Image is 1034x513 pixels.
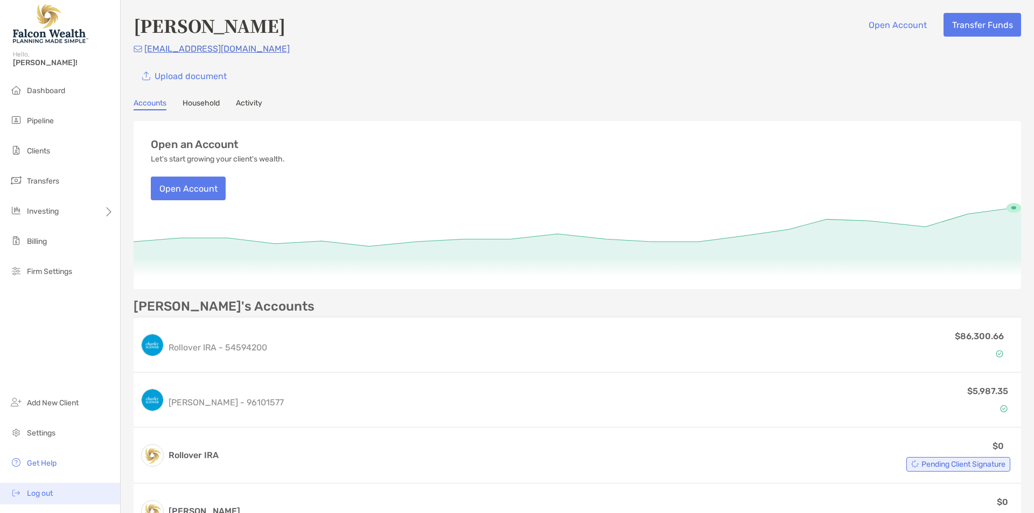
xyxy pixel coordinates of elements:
a: Activity [236,99,262,110]
img: Email Icon [134,46,142,52]
button: Open Account [860,13,935,37]
img: get-help icon [10,456,23,469]
span: [PERSON_NAME]! [13,58,114,67]
span: Transfers [27,177,59,186]
p: Let's start growing your client's wealth. [151,155,285,164]
h3: Rollover IRA [169,449,801,462]
img: Account Status icon [911,460,919,468]
p: $0 [997,495,1008,509]
p: Rollover IRA - 54594200 [169,341,801,354]
button: Open Account [151,177,226,200]
button: Transfer Funds [944,13,1021,37]
img: Account Status icon [996,350,1003,357]
h4: [PERSON_NAME] [134,13,285,38]
p: $5,987.35 [967,384,1008,398]
span: Add New Client [27,398,79,407]
img: Falcon Wealth Planning Logo [13,4,88,43]
img: logo account [142,334,163,356]
img: billing icon [10,234,23,247]
a: Household [183,99,220,110]
span: Dashboard [27,86,65,95]
img: transfers icon [10,174,23,187]
img: clients icon [10,144,23,157]
a: Accounts [134,99,166,110]
p: $86,300.66 [955,329,1004,343]
h3: Open an Account [151,138,239,151]
img: Account Status icon [1000,405,1008,412]
img: settings icon [10,426,23,439]
img: logo account [142,389,163,411]
span: Firm Settings [27,267,72,276]
span: Settings [27,428,55,438]
span: Investing [27,207,59,216]
span: Log out [27,489,53,498]
p: [EMAIL_ADDRESS][DOMAIN_NAME] [144,42,290,55]
img: button icon [142,72,150,81]
span: Pending Client Signature [921,461,1005,467]
img: investing icon [10,204,23,217]
span: Billing [27,237,47,246]
img: firm-settings icon [10,264,23,277]
img: dashboard icon [10,83,23,96]
img: pipeline icon [10,114,23,127]
span: Get Help [27,459,57,468]
p: [PERSON_NAME]'s Accounts [134,300,315,313]
a: Upload document [134,64,235,88]
span: Clients [27,146,50,156]
img: logout icon [10,486,23,499]
img: add_new_client icon [10,396,23,409]
img: logo account [142,445,163,466]
p: $0 [993,439,1004,453]
p: [PERSON_NAME] - 96101577 [169,396,284,409]
span: Pipeline [27,116,54,125]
